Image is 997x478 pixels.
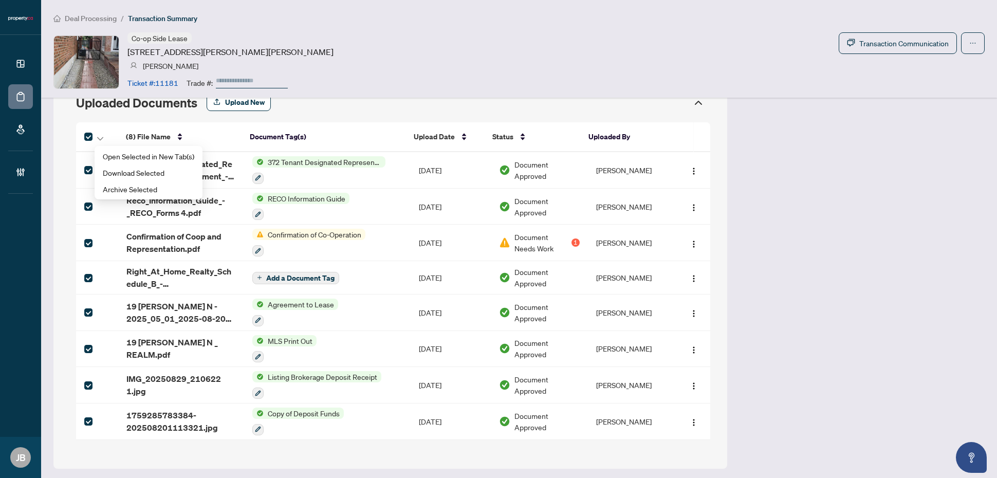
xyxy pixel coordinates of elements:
td: [PERSON_NAME] [588,367,674,403]
img: logo [8,15,33,22]
span: Add a Document Tag [266,274,335,282]
button: Logo [686,198,702,215]
img: Logo [690,167,698,175]
td: [PERSON_NAME] [588,295,674,331]
img: Logo [690,346,698,354]
span: ellipsis [969,40,976,47]
th: (8) File Name [118,122,242,152]
td: [DATE] [411,225,491,261]
img: Document Status [499,343,510,354]
span: plus [257,275,262,280]
td: [PERSON_NAME] [588,225,674,261]
img: Status Icon [252,193,264,204]
button: Open asap [956,442,987,473]
img: Document Status [499,416,510,427]
td: [PERSON_NAME] [588,403,674,440]
article: Ticket #: 11181 [127,77,178,88]
img: Logo [690,274,698,283]
article: Trade #: [187,77,213,88]
img: Logo [690,240,698,248]
button: Logo [686,234,702,251]
span: home [53,15,61,22]
span: MLS Print Out [264,335,317,346]
button: Status IconConfirmation of Co-Operation [252,229,365,256]
button: Logo [686,377,702,393]
td: [PERSON_NAME] [588,331,674,367]
button: Status IconRECO Information Guide [252,193,349,220]
img: Document Status [499,164,510,176]
td: [PERSON_NAME] [588,152,674,189]
img: Logo [690,382,698,390]
img: Document Status [499,201,510,212]
span: Document Approved [514,195,580,218]
span: Archive Selected [103,183,194,195]
button: Add a Document Tag [252,272,339,284]
span: Deal Processing [65,14,117,23]
span: Open Selected in New Tab(s) [103,151,194,162]
button: Status Icon372 Tenant Designated Representation Agreement with Company Schedule A [252,156,385,184]
th: Uploaded By [580,122,664,152]
button: Logo [686,162,702,178]
td: [DATE] [411,295,491,331]
img: Document Status [499,379,510,391]
span: Uploaded Documents [76,95,197,111]
button: Logo [686,413,702,430]
span: Agreement to Lease [264,299,338,310]
span: Right_At_Home_Realty_Schedule_B_-_Agreement_to_Lease_-_Residential 1.pdf [126,265,236,290]
th: Status [484,122,580,152]
span: Document Approved [514,337,580,360]
span: Confirmation of Coop and Representation.pdf [126,230,236,255]
img: Document Status [499,307,510,318]
th: Document Tag(s) [242,122,405,152]
img: Logo [690,309,698,318]
span: Reco_Information_Guide_-_RECO_Forms 4.pdf [126,194,236,219]
td: [DATE] [411,261,491,295]
span: Upload Date [414,131,455,142]
article: [STREET_ADDRESS][PERSON_NAME][PERSON_NAME] [127,46,334,58]
img: Document Status [499,272,510,283]
td: [PERSON_NAME] [588,261,674,295]
button: Transaction Communication [839,32,957,54]
td: [PERSON_NAME] [588,189,674,225]
li: / [121,12,124,24]
button: Logo [686,304,702,321]
span: 372 Tenant Designated Representation Agreement with Company Schedule A [264,156,385,168]
span: Document Approved [514,159,580,181]
span: Document Approved [514,266,580,289]
span: Upload New [225,94,265,111]
span: Download Selected [103,167,194,178]
span: 19 [PERSON_NAME] N _ REALM.pdf [126,336,236,361]
span: JB [16,450,26,465]
img: svg%3e [130,62,137,69]
img: Status Icon [252,371,264,382]
td: [DATE] [411,189,491,225]
button: Logo [686,269,702,286]
td: [DATE] [411,152,491,189]
span: IMG_20250829_210622 1.jpg [126,373,236,397]
td: [DATE] [411,367,491,403]
span: Document Approved [514,301,580,324]
span: Transaction Summary [128,14,197,23]
span: (8) File Name [126,131,171,142]
button: Status IconListing Brokerage Deposit Receipt [252,371,381,399]
span: RECO Information Guide [264,193,349,204]
span: 1759285783384-202508201113321.jpg [126,409,236,434]
img: Logo [690,418,698,427]
img: Status Icon [252,299,264,310]
button: Upload New [207,94,271,111]
button: Add a Document Tag [252,271,339,284]
button: Status IconAgreement to Lease [252,299,338,326]
img: Status Icon [252,156,264,168]
button: Status IconCopy of Deposit Funds [252,408,344,435]
span: Transaction Communication [859,38,949,49]
img: Document Status [499,237,510,248]
span: Status [492,131,513,142]
img: Status Icon [252,408,264,419]
div: Uploaded Documents [68,89,713,116]
span: Document Approved [514,374,580,396]
img: IMG-N12118439_1.jpg [54,36,119,88]
td: [DATE] [411,403,491,440]
img: Status Icon [252,335,264,346]
span: Co-op Side Lease [132,33,188,43]
img: Status Icon [252,229,264,240]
